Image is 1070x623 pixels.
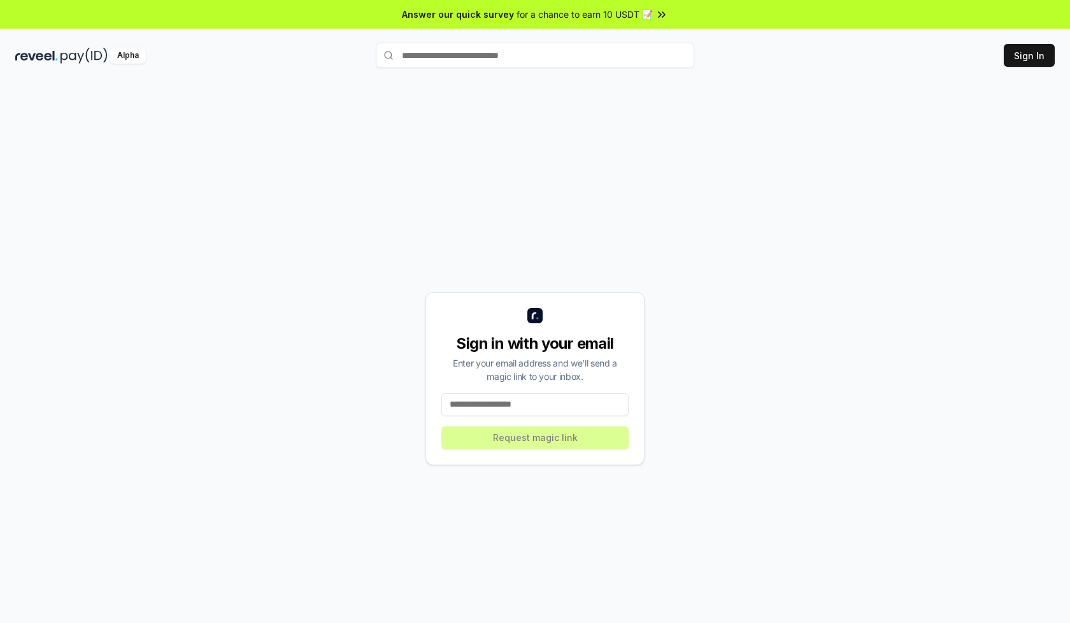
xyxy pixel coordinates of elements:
[402,8,514,21] span: Answer our quick survey
[61,48,108,64] img: pay_id
[110,48,146,64] div: Alpha
[441,333,629,354] div: Sign in with your email
[1004,44,1055,67] button: Sign In
[15,48,58,64] img: reveel_dark
[527,308,543,323] img: logo_small
[441,356,629,383] div: Enter your email address and we’ll send a magic link to your inbox.
[517,8,653,21] span: for a chance to earn 10 USDT 📝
